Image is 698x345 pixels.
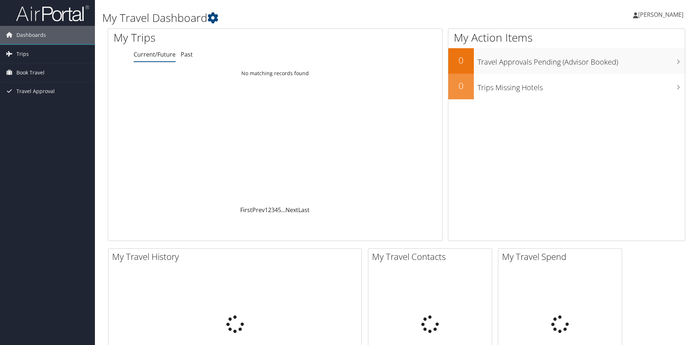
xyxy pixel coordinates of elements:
[448,54,474,66] h2: 0
[448,30,685,45] h1: My Action Items
[108,67,442,80] td: No matching records found
[240,206,252,214] a: First
[638,11,683,19] span: [PERSON_NAME]
[112,250,361,263] h2: My Travel History
[134,50,176,58] a: Current/Future
[268,206,271,214] a: 2
[265,206,268,214] a: 1
[633,4,691,26] a: [PERSON_NAME]
[448,48,685,74] a: 0Travel Approvals Pending (Advisor Booked)
[372,250,492,263] h2: My Travel Contacts
[478,53,685,67] h3: Travel Approvals Pending (Advisor Booked)
[275,206,278,214] a: 4
[502,250,622,263] h2: My Travel Spend
[16,64,45,82] span: Book Travel
[478,79,685,93] h3: Trips Missing Hotels
[285,206,298,214] a: Next
[448,80,474,92] h2: 0
[16,45,29,63] span: Trips
[298,206,310,214] a: Last
[281,206,285,214] span: …
[448,74,685,99] a: 0Trips Missing Hotels
[271,206,275,214] a: 3
[16,26,46,44] span: Dashboards
[102,10,495,26] h1: My Travel Dashboard
[181,50,193,58] a: Past
[16,82,55,100] span: Travel Approval
[16,5,89,22] img: airportal-logo.png
[252,206,265,214] a: Prev
[114,30,298,45] h1: My Trips
[278,206,281,214] a: 5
